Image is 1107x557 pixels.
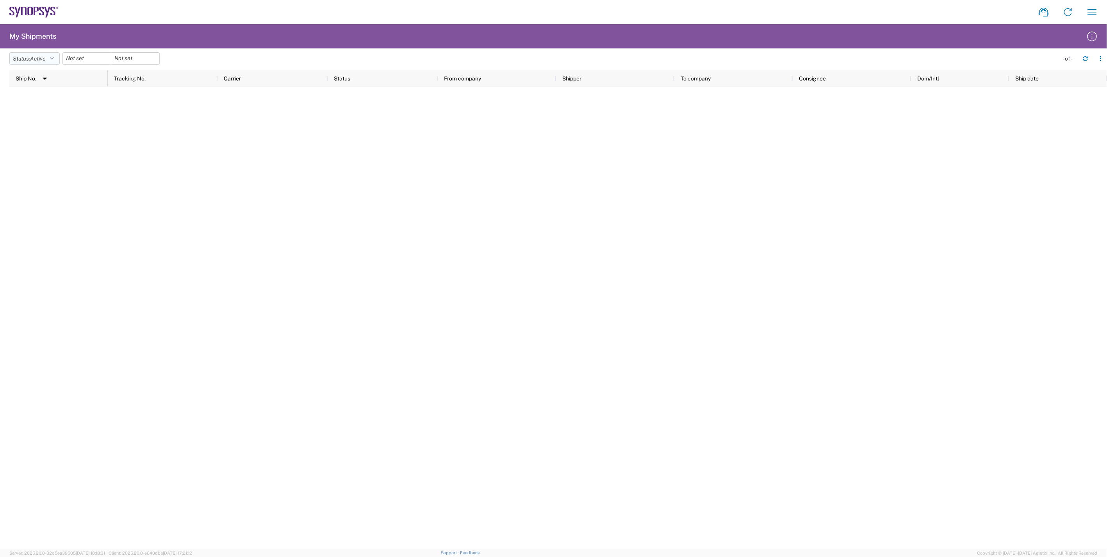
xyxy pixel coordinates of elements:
[918,75,939,82] span: Dom/Intl
[63,53,111,64] input: Not set
[163,551,192,555] span: [DATE] 17:21:12
[16,75,36,82] span: Ship No.
[563,75,582,82] span: Shipper
[1063,55,1077,62] div: - of -
[30,55,46,62] span: Active
[109,551,192,555] span: Client: 2025.20.0-e640dba
[224,75,241,82] span: Carrier
[39,72,51,85] img: arrow-dropdown.svg
[114,75,146,82] span: Tracking No.
[9,32,56,41] h2: My Shipments
[799,75,826,82] span: Consignee
[111,53,159,64] input: Not set
[334,75,351,82] span: Status
[9,551,105,555] span: Server: 2025.20.0-32d5ea39505
[1016,75,1039,82] span: Ship date
[681,75,711,82] span: To company
[444,75,481,82] span: From company
[441,550,460,555] a: Support
[76,551,105,555] span: [DATE] 10:18:31
[9,52,60,65] button: Status:Active
[460,550,480,555] a: Feedback
[977,550,1098,557] span: Copyright © [DATE]-[DATE] Agistix Inc., All Rights Reserved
